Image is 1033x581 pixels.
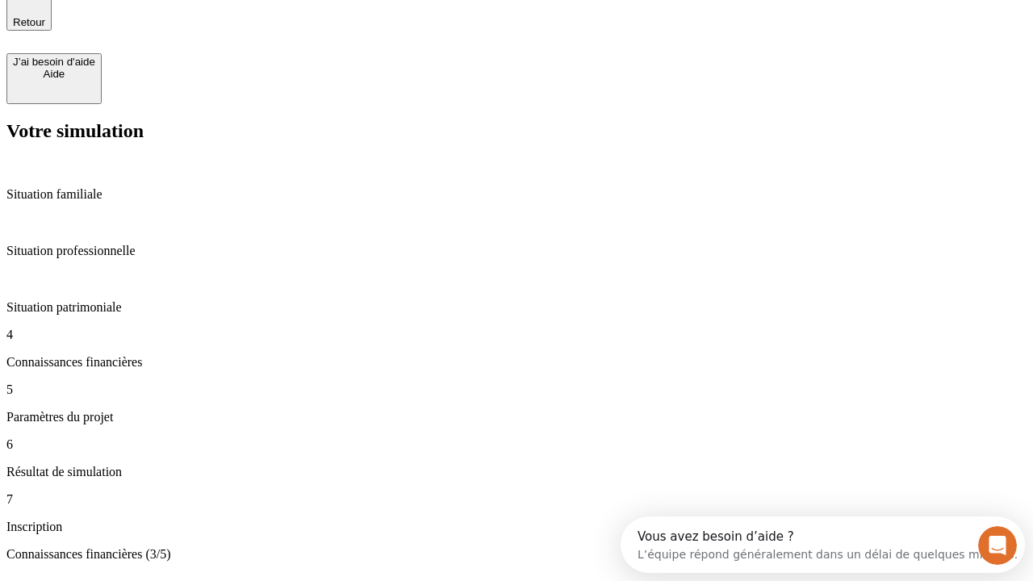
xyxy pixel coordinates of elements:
p: Résultat de simulation [6,465,1027,479]
div: L’équipe répond généralement dans un délai de quelques minutes. [17,27,397,44]
p: Situation professionnelle [6,244,1027,258]
p: Situation patrimoniale [6,300,1027,315]
div: Ouvrir le Messenger Intercom [6,6,445,51]
p: 4 [6,328,1027,342]
span: Retour [13,16,45,28]
p: Connaissances financières (3/5) [6,547,1027,562]
p: Paramètres du projet [6,410,1027,424]
p: Situation familiale [6,187,1027,202]
div: Aide [13,68,95,80]
p: 7 [6,492,1027,507]
div: J’ai besoin d'aide [13,56,95,68]
p: 6 [6,437,1027,452]
iframe: Intercom live chat [978,526,1017,565]
p: 5 [6,382,1027,397]
iframe: Intercom live chat discovery launcher [621,516,1025,573]
div: Vous avez besoin d’aide ? [17,14,397,27]
h2: Votre simulation [6,120,1027,142]
p: Inscription [6,520,1027,534]
button: J’ai besoin d'aideAide [6,53,102,104]
p: Connaissances financières [6,355,1027,370]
